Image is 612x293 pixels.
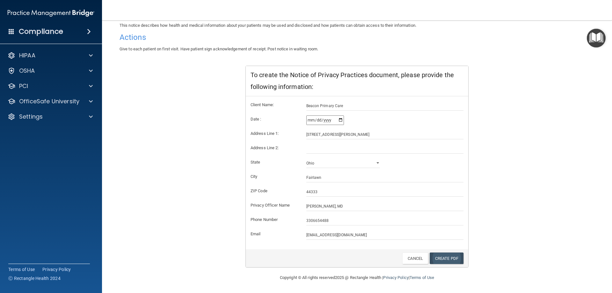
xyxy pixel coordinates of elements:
[8,67,93,75] a: OSHA
[241,267,473,288] div: Copyright © All rights reserved 2025 @ Rectangle Health | |
[19,27,63,36] h4: Compliance
[19,98,79,105] p: OfficeSafe University
[8,82,93,90] a: PCI
[246,144,302,152] label: Address Line 2:
[587,29,606,48] button: Open Resource Center
[120,23,416,28] span: This notice describes how health and medical information about your patients may be used and disc...
[383,275,408,280] a: Privacy Policy
[42,266,71,273] a: Privacy Policy
[502,248,604,273] iframe: Drift Widget Chat Controller
[8,113,93,121] a: Settings
[8,52,93,59] a: HIPAA
[19,82,28,90] p: PCI
[19,67,35,75] p: OSHA
[8,275,61,282] span: Ⓒ Rectangle Health 2024
[246,230,302,238] label: Email
[246,115,302,123] label: Date :
[8,98,93,105] a: OfficeSafe University
[120,47,318,51] span: Give to each patient on first visit. Have patient sign acknowledgement of receipt. Post notice in...
[306,187,464,197] input: _____
[8,266,35,273] a: Terms of Use
[246,216,302,223] label: Phone Number
[246,101,302,109] label: Client Name:
[246,130,302,137] label: Address Line 1:
[120,33,594,41] h4: Actions
[19,113,43,121] p: Settings
[246,201,302,209] label: Privacy Officer Name
[246,66,468,96] div: To create the Notice of Privacy Practices document, please provide the following information:
[246,187,302,195] label: ZIP Code
[246,173,302,180] label: City
[8,7,94,19] img: PMB logo
[246,158,302,166] label: State
[410,275,434,280] a: Terms of Use
[402,253,428,264] a: Cancel
[430,253,463,264] a: Create PDF
[19,52,35,59] p: HIPAA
